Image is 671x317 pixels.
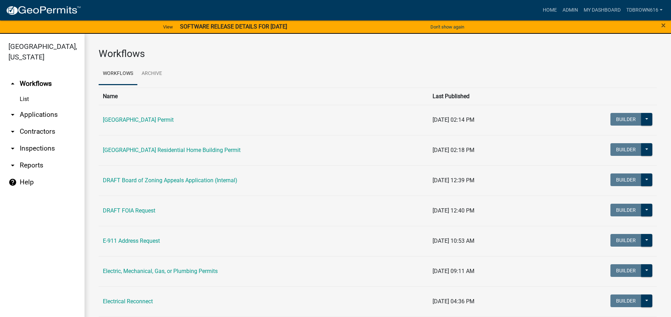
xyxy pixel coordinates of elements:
[8,144,17,153] i: arrow_drop_down
[433,116,474,123] span: [DATE] 02:14 PM
[433,147,474,153] span: [DATE] 02:18 PM
[103,298,153,305] a: Electrical Reconnect
[428,88,542,105] th: Last Published
[103,207,155,214] a: DRAFT FOIA Request
[99,63,137,85] a: Workflows
[137,63,166,85] a: Archive
[623,4,665,17] a: tdbrown616
[433,177,474,184] span: [DATE] 12:39 PM
[610,173,641,186] button: Builder
[433,237,474,244] span: [DATE] 10:53 AM
[661,21,666,30] button: Close
[8,110,17,119] i: arrow_drop_down
[103,237,160,244] a: E-911 Address Request
[610,143,641,156] button: Builder
[610,113,641,126] button: Builder
[103,177,237,184] a: DRAFT Board of Zoning Appeals Application (Internal)
[8,80,17,88] i: arrow_drop_up
[99,88,428,105] th: Name
[180,23,287,30] strong: SOFTWARE RELEASE DETAILS FOR [DATE]
[610,204,641,216] button: Builder
[99,48,657,60] h3: Workflows
[540,4,560,17] a: Home
[433,268,474,274] span: [DATE] 09:11 AM
[160,21,176,33] a: View
[433,298,474,305] span: [DATE] 04:36 PM
[610,264,641,277] button: Builder
[8,178,17,186] i: help
[433,207,474,214] span: [DATE] 12:40 PM
[661,20,666,30] span: ×
[581,4,623,17] a: My Dashboard
[8,127,17,136] i: arrow_drop_down
[610,294,641,307] button: Builder
[560,4,581,17] a: Admin
[103,147,241,153] a: [GEOGRAPHIC_DATA] Residential Home Building Permit
[103,268,218,274] a: Electric, Mechanical, Gas, or Plumbing Permits
[428,21,467,33] button: Don't show again
[610,234,641,247] button: Builder
[103,116,174,123] a: [GEOGRAPHIC_DATA] Permit
[8,161,17,170] i: arrow_drop_down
